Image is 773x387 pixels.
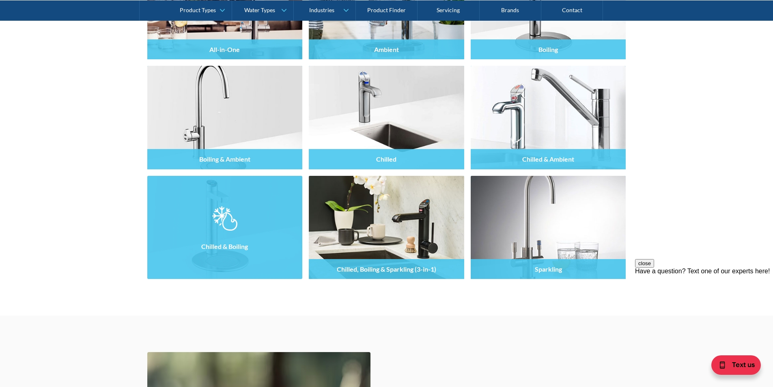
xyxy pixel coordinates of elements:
[147,66,303,169] img: Filtered Water Taps
[337,265,436,273] h4: Chilled, Boiling & Sparkling (3-in-1)
[309,66,464,169] a: Chilled
[147,176,303,279] img: Filtered Water Taps
[522,155,574,163] h4: Chilled & Ambient
[309,176,464,279] img: Filtered Water Taps
[374,45,399,53] h4: Ambient
[309,176,464,279] a: Chilled, Boiling & Sparkling (3-in-1)
[471,66,626,169] img: Filtered Water Taps
[180,6,216,13] div: Product Types
[309,66,464,169] img: Filtered Water Taps
[244,6,275,13] div: Water Types
[309,6,334,13] div: Industries
[147,176,303,279] a: Chilled & Boiling
[538,45,558,53] h4: Boiling
[201,242,248,250] h4: Chilled & Boiling
[471,66,626,169] a: Chilled & Ambient
[147,66,303,169] a: Boiling & Ambient
[535,265,562,273] h4: Sparkling
[376,155,396,163] h4: Chilled
[209,45,240,53] h4: All-in-One
[471,176,626,279] img: Filtered Water Taps
[471,176,626,279] a: Sparkling
[708,346,773,387] iframe: podium webchat widget bubble
[199,155,250,163] h4: Boiling & Ambient
[635,259,773,357] iframe: podium webchat widget prompt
